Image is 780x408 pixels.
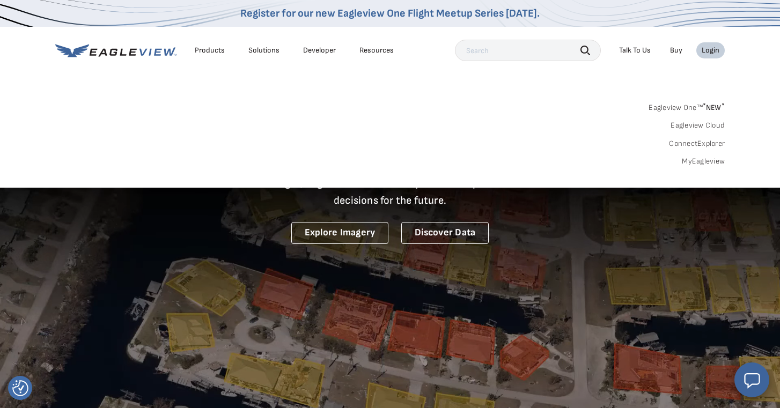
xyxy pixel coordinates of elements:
[240,7,540,20] a: Register for our new Eagleview One Flight Meetup Series [DATE].
[670,46,682,55] a: Buy
[669,139,725,149] a: ConnectExplorer
[248,46,279,55] div: Solutions
[455,40,601,61] input: Search
[734,362,769,397] button: Open chat window
[359,46,394,55] div: Resources
[619,46,651,55] div: Talk To Us
[682,157,725,166] a: MyEagleview
[649,100,725,112] a: Eagleview One™*NEW*
[401,222,489,244] a: Discover Data
[303,46,336,55] a: Developer
[12,380,28,396] button: Consent Preferences
[702,46,719,55] div: Login
[195,46,225,55] div: Products
[291,222,389,244] a: Explore Imagery
[671,121,725,130] a: Eagleview Cloud
[12,380,28,396] img: Revisit consent button
[703,103,725,112] span: NEW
